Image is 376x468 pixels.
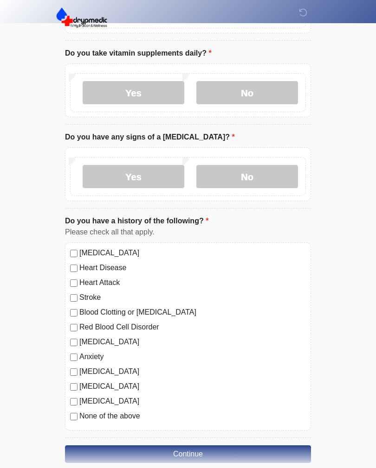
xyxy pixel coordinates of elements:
label: [MEDICAL_DATA] [79,381,306,392]
input: Stroke [70,294,78,302]
input: Anxiety [70,354,78,361]
input: [MEDICAL_DATA] [70,250,78,257]
label: Stroke [79,292,306,303]
label: None of the above [79,411,306,422]
input: Blood Clotting or [MEDICAL_DATA] [70,309,78,316]
label: No [196,165,298,188]
label: [MEDICAL_DATA] [79,336,306,348]
img: DrypMedic IV Hydration & Wellness Logo [56,7,108,28]
input: None of the above [70,413,78,420]
label: Blood Clotting or [MEDICAL_DATA] [79,307,306,318]
label: Yes [83,165,184,188]
label: [MEDICAL_DATA] [79,396,306,407]
input: Red Blood Cell Disorder [70,324,78,331]
label: [MEDICAL_DATA] [79,247,306,259]
label: Do you take vitamin supplements daily? [65,48,212,59]
label: Heart Attack [79,277,306,288]
input: [MEDICAL_DATA] [70,398,78,405]
label: Do you have a history of the following? [65,215,208,227]
input: [MEDICAL_DATA] [70,383,78,391]
label: Do you have any signs of a [MEDICAL_DATA]? [65,132,235,143]
label: Anxiety [79,351,306,362]
input: Heart Disease [70,265,78,272]
label: Heart Disease [79,262,306,273]
label: Yes [83,81,184,104]
button: Continue [65,445,311,463]
label: [MEDICAL_DATA] [79,366,306,377]
label: Red Blood Cell Disorder [79,322,306,333]
input: Heart Attack [70,279,78,287]
input: [MEDICAL_DATA] [70,339,78,346]
div: Please check all that apply. [65,227,311,238]
input: [MEDICAL_DATA] [70,368,78,376]
label: No [196,81,298,104]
